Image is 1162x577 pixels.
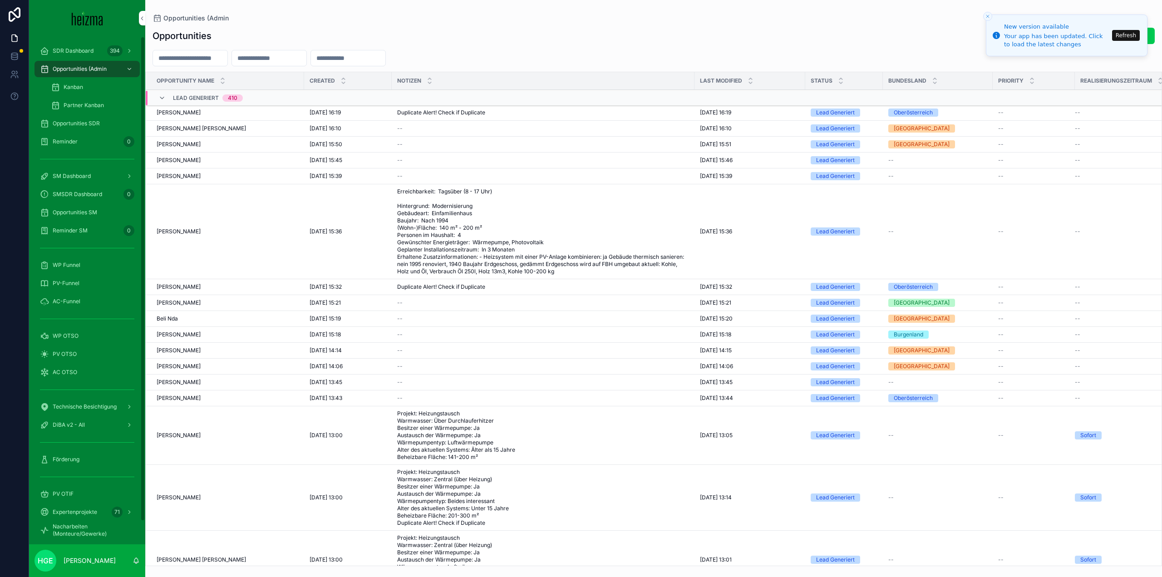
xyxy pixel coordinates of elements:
[700,379,733,386] span: [DATE] 13:45
[157,494,299,501] a: [PERSON_NAME]
[888,140,987,148] a: [GEOGRAPHIC_DATA]
[888,346,987,355] a: [GEOGRAPHIC_DATA]
[310,331,341,338] span: [DATE] 15:18
[998,141,1004,148] span: --
[998,363,1069,370] a: --
[700,228,732,235] span: [DATE] 15:36
[397,347,689,354] a: --
[816,431,855,439] div: Lead Generiert
[700,379,800,386] a: [DATE] 13:45
[998,331,1004,338] span: --
[888,157,894,164] span: --
[397,363,689,370] a: --
[53,261,80,269] span: WP Funnel
[310,347,342,354] span: [DATE] 14:14
[998,299,1069,306] a: --
[310,141,386,148] a: [DATE] 15:50
[157,379,299,386] a: [PERSON_NAME]
[157,228,201,235] span: [PERSON_NAME]
[397,188,689,275] span: Erreichbarkeit: Tagsüber (8 - 17 Uhr) Hintergrund: Modernisierung Gebäudeart: Einfamilienhaus Bau...
[811,283,877,291] a: Lead Generiert
[34,222,140,239] a: Reminder SM0
[894,124,950,133] div: [GEOGRAPHIC_DATA]
[816,346,855,355] div: Lead Generiert
[310,395,386,402] a: [DATE] 13:43
[157,379,201,386] span: [PERSON_NAME]
[157,395,299,402] a: [PERSON_NAME]
[816,156,855,164] div: Lead Generiert
[811,394,877,402] a: Lead Generiert
[34,168,140,184] a: SM Dashboard
[29,36,145,544] div: scrollable content
[811,156,877,164] a: Lead Generiert
[310,283,386,291] a: [DATE] 15:32
[53,490,74,498] span: PV OTIF
[998,379,1004,386] span: --
[700,395,733,402] span: [DATE] 13:44
[700,173,732,180] span: [DATE] 15:39
[310,347,386,354] a: [DATE] 14:14
[310,379,386,386] a: [DATE] 13:45
[998,125,1069,132] a: --
[700,363,800,370] a: [DATE] 14:06
[998,125,1004,132] span: --
[700,173,800,180] a: [DATE] 15:39
[998,109,1069,116] a: --
[816,315,855,323] div: Lead Generiert
[34,328,140,344] a: WP OTSO
[53,298,80,305] span: AC-Funnel
[53,138,78,145] span: Reminder
[157,331,299,338] a: [PERSON_NAME]
[53,173,91,180] span: SM Dashboard
[34,115,140,132] a: Opportunities SDR
[157,173,299,180] a: [PERSON_NAME]
[816,299,855,307] div: Lead Generiert
[397,331,403,338] span: --
[157,228,299,235] a: [PERSON_NAME]
[1080,493,1096,502] div: Sofort
[700,157,800,164] a: [DATE] 15:46
[1075,331,1080,338] span: --
[157,299,299,306] a: [PERSON_NAME]
[397,299,689,306] a: --
[894,108,933,117] div: Oberösterreich
[700,347,732,354] span: [DATE] 14:15
[998,109,1004,116] span: --
[310,283,342,291] span: [DATE] 15:32
[107,45,123,56] div: 394
[397,157,403,164] span: --
[700,109,800,116] a: [DATE] 16:19
[310,299,386,306] a: [DATE] 15:21
[811,431,877,439] a: Lead Generiert
[888,432,987,439] a: --
[998,283,1004,291] span: --
[700,299,800,306] a: [DATE] 15:21
[53,403,117,410] span: Technische Besichtigung
[157,283,201,291] span: [PERSON_NAME]
[998,347,1069,354] a: --
[153,14,229,23] a: Opportunities (Admin
[310,363,343,370] span: [DATE] 14:06
[998,299,1004,306] span: --
[310,432,343,439] span: [DATE] 13:00
[998,363,1004,370] span: --
[816,330,855,339] div: Lead Generiert
[811,346,877,355] a: Lead Generiert
[1075,141,1080,148] span: --
[998,228,1004,235] span: --
[816,394,855,402] div: Lead Generiert
[700,125,732,132] span: [DATE] 16:10
[894,394,933,402] div: Oberösterreich
[816,140,855,148] div: Lead Generiert
[816,362,855,370] div: Lead Generiert
[397,109,689,116] a: Duplicate Alert! Check if Duplicate
[700,283,800,291] a: [DATE] 15:32
[998,331,1069,338] a: --
[1080,431,1096,439] div: Sofort
[894,362,950,370] div: [GEOGRAPHIC_DATA]
[310,228,386,235] a: [DATE] 15:36
[700,315,733,322] span: [DATE] 15:20
[700,125,800,132] a: [DATE] 16:10
[53,280,79,287] span: PV-Funnel
[34,346,140,362] a: PV OTSO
